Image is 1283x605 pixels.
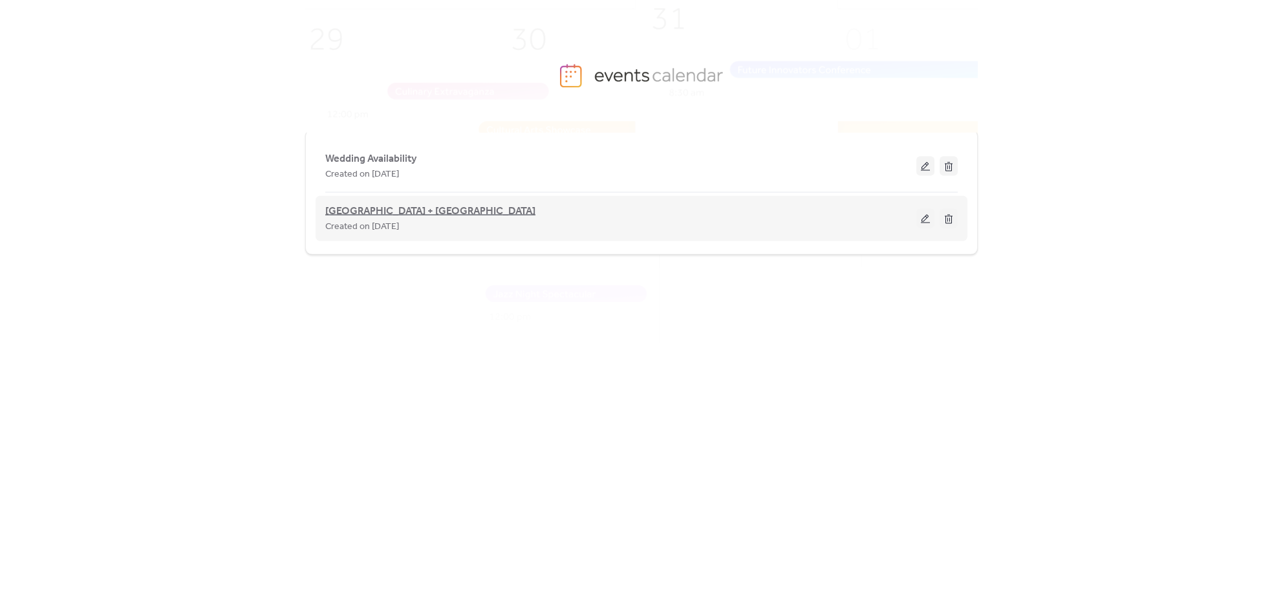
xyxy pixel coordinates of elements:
[325,208,535,215] a: [GEOGRAPHIC_DATA] + [GEOGRAPHIC_DATA]
[325,167,399,182] span: Created on [DATE]
[325,151,416,167] span: Wedding Availability
[325,219,399,235] span: Created on [DATE]
[325,155,416,162] a: Wedding Availability
[325,204,535,219] span: [GEOGRAPHIC_DATA] + [GEOGRAPHIC_DATA]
